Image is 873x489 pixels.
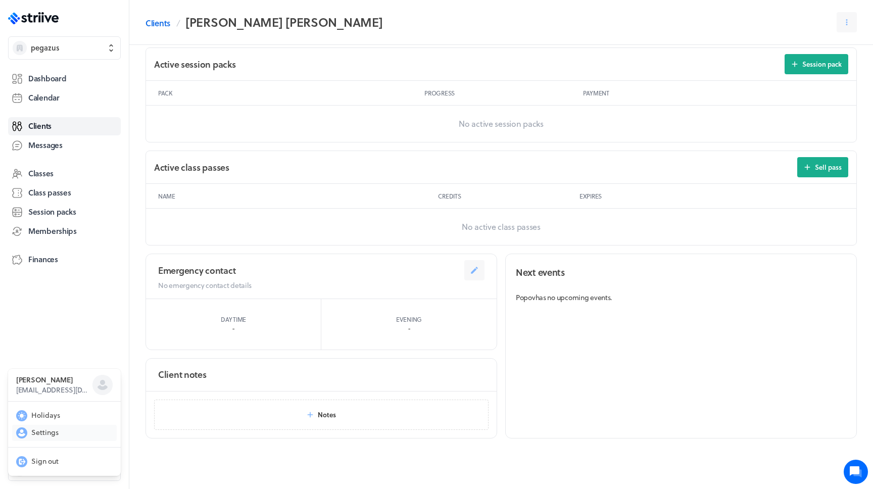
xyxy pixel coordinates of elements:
[844,460,868,484] iframe: gist-messenger-bubble-iframe
[15,49,187,65] h1: Hi [PERSON_NAME]
[154,400,489,430] button: Notes
[146,280,497,290] p: No emergency contact details
[16,375,92,385] h3: [PERSON_NAME]
[12,454,117,470] button: Sign out
[424,89,579,97] p: Progress
[158,368,207,381] h2: Client notes
[158,264,235,277] h2: Emergency contact
[65,124,121,132] span: New conversation
[12,408,117,424] button: Holidays
[31,410,60,420] span: Holidays
[396,315,422,323] p: Evening
[16,118,186,138] button: New conversation
[185,12,382,32] h2: [PERSON_NAME] [PERSON_NAME]
[29,174,180,194] input: Search articles
[14,157,188,169] p: Find an answer quickly
[145,12,383,32] nav: Breadcrumb
[815,163,842,172] span: Sell pass
[408,323,411,333] p: -
[579,192,844,200] p: Expires
[158,192,434,200] p: Name
[785,54,848,74] button: Session pack
[146,106,856,142] p: No active session packs
[438,192,575,200] p: Credits
[232,323,235,333] p: -
[516,292,846,303] p: Popov has no upcoming events.
[802,60,842,69] span: Session pack
[31,456,59,466] span: Sign out
[318,410,336,419] span: Notes
[583,89,844,97] p: Payment
[12,425,117,441] button: Settings
[158,89,420,97] p: Pack
[221,315,246,323] p: Daytime
[31,427,59,437] span: Settings
[154,58,235,71] h2: Active session packs
[797,157,848,177] button: Sell pass
[146,209,856,245] p: No active class passes
[154,161,229,174] h2: Active class passes
[15,67,187,100] h2: We're here to help. Ask us anything!
[16,385,92,395] p: [EMAIL_ADDRESS][DOMAIN_NAME]
[516,265,565,279] h2: Next events
[145,17,170,29] a: Clients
